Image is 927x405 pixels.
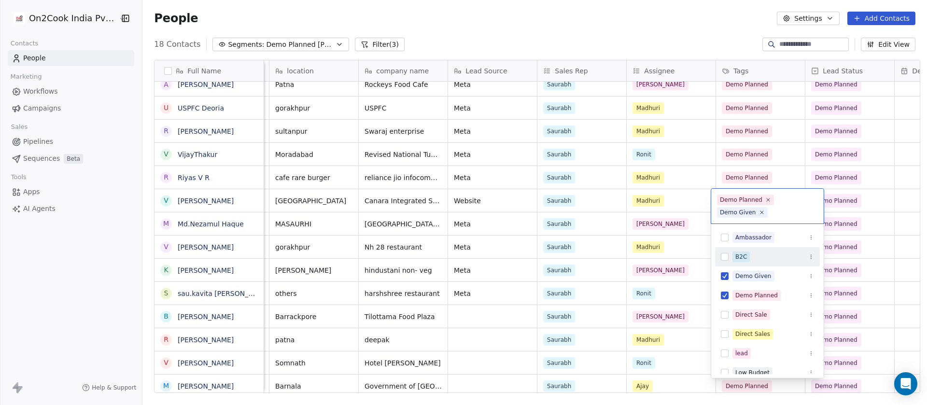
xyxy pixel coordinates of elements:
[735,349,748,358] div: lead
[735,272,772,280] div: Demo Given
[735,368,770,377] div: Low Budget
[720,208,756,217] div: Demo Given
[735,330,770,338] div: Direct Sales
[735,252,747,261] div: B2C
[735,291,778,300] div: Demo Planned
[735,310,767,319] div: Direct Sale
[735,233,772,242] div: Ambassador
[720,196,762,204] div: Demo Planned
